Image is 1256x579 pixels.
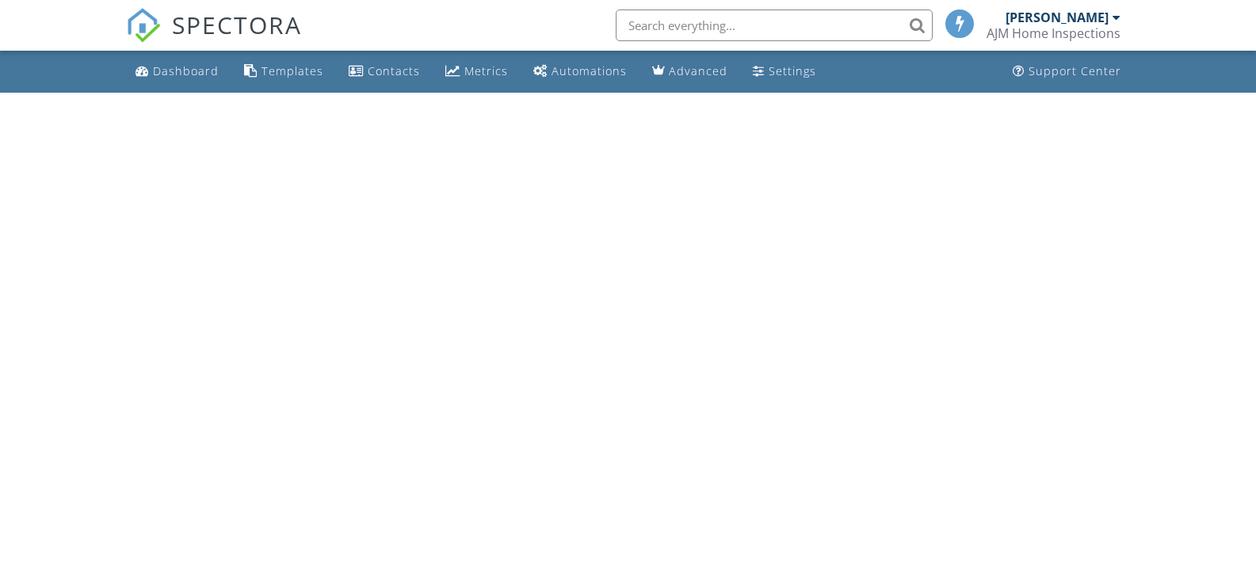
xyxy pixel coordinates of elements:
[126,8,161,43] img: The Best Home Inspection Software - Spectora
[769,63,816,78] div: Settings
[1029,63,1121,78] div: Support Center
[1006,10,1109,25] div: [PERSON_NAME]
[669,63,727,78] div: Advanced
[153,63,219,78] div: Dashboard
[552,63,627,78] div: Automations
[342,57,426,86] a: Contacts
[126,21,302,55] a: SPECTORA
[527,57,633,86] a: Automations (Basic)
[262,63,323,78] div: Templates
[646,57,734,86] a: Advanced
[616,10,933,41] input: Search everything...
[1006,57,1128,86] a: Support Center
[464,63,508,78] div: Metrics
[987,25,1120,41] div: AJM Home Inspections
[172,8,302,41] span: SPECTORA
[368,63,420,78] div: Contacts
[238,57,330,86] a: Templates
[129,57,225,86] a: Dashboard
[746,57,823,86] a: Settings
[439,57,514,86] a: Metrics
